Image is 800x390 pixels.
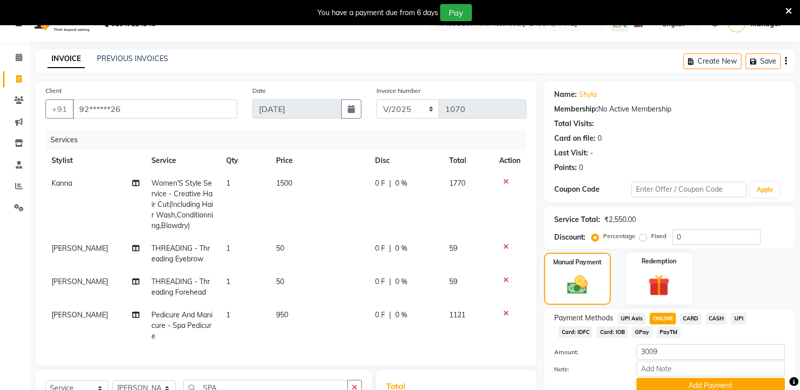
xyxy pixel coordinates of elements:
div: Card on file: [554,133,596,144]
span: 0 % [395,310,407,320]
span: [PERSON_NAME] [51,277,108,286]
div: ₹2,550.00 [604,214,636,225]
div: 0 [579,162,583,173]
span: CARD [680,313,702,324]
span: UPI Axis [617,313,646,324]
span: GPay [632,326,653,338]
div: Discount: [554,232,585,243]
span: 1500 [276,179,292,188]
th: Service [145,149,220,172]
div: Membership: [554,104,598,115]
span: Card: IDFC [558,326,593,338]
span: THREADING - Threading Eyebrow [151,244,210,263]
span: Kanna [51,179,72,188]
div: Total Visits: [554,119,594,129]
span: Payment Methods [554,313,613,323]
span: 50 [276,244,284,253]
span: 1 [226,179,230,188]
input: Search by Name/Mobile/Email/Code [73,99,237,119]
span: | [389,310,391,320]
span: | [389,178,391,189]
button: Pay [440,4,472,21]
div: Service Total: [554,214,600,225]
a: Shyla [579,89,597,100]
th: Qty [220,149,270,172]
span: CASH [706,313,727,324]
span: 1 [226,244,230,253]
img: _cash.svg [561,273,594,297]
img: _gift.svg [642,272,676,299]
span: | [389,276,391,287]
button: Create New [683,53,741,69]
button: Apply [751,182,779,197]
div: Last Visit: [554,148,588,158]
span: PayTM [657,326,681,338]
span: 1770 [449,179,465,188]
input: Amount [636,344,785,360]
span: UPI [731,313,746,324]
th: Total [443,149,493,172]
div: - [590,148,593,158]
th: Price [270,149,369,172]
span: [PERSON_NAME] [51,244,108,253]
div: No Active Membership [554,104,785,115]
span: 0 F [375,276,385,287]
span: 0 % [395,276,407,287]
div: 0 [598,133,602,144]
label: Date [252,86,266,95]
div: Coupon Code [554,184,631,195]
span: THREADING - Threading Forehead [151,277,210,297]
label: Manual Payment [553,258,602,267]
span: 1 [226,310,230,319]
span: Women'S Style Service - Creative Hair Cut(Including Hair Wash,Conditionning,Blowdry) [151,179,213,230]
span: Card: IOB [597,326,628,338]
span: 1 [226,277,230,286]
span: 0 % [395,178,407,189]
th: Stylist [45,149,145,172]
th: Disc [369,149,444,172]
label: Client [45,86,62,95]
span: | [389,243,391,254]
label: Note: [547,365,628,374]
th: Action [493,149,526,172]
span: 0 F [375,310,385,320]
span: ONLINE [650,313,676,324]
label: Fixed [651,232,666,241]
a: INVOICE [47,50,85,68]
input: Enter Offer / Coupon Code [631,182,746,197]
span: 0 F [375,243,385,254]
span: [PERSON_NAME] [51,310,108,319]
span: 59 [449,244,457,253]
span: 1121 [449,310,465,319]
span: Pedicure And Manicure - Spa Pedicure [151,310,212,341]
div: Points: [554,162,577,173]
div: You have a payment due from 6 days [317,8,438,18]
a: PREVIOUS INVOICES [97,54,168,63]
input: Add Note [636,361,785,376]
div: Name: [554,89,577,100]
button: Save [745,53,781,69]
span: 950 [276,310,288,319]
label: Percentage [603,232,635,241]
span: 0 % [395,243,407,254]
span: 59 [449,277,457,286]
button: +91 [45,99,74,119]
span: 0 F [375,178,385,189]
label: Redemption [642,257,676,266]
label: Invoice Number [377,86,420,95]
span: 50 [276,277,284,286]
label: Amount: [547,348,628,357]
div: Services [46,131,534,149]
